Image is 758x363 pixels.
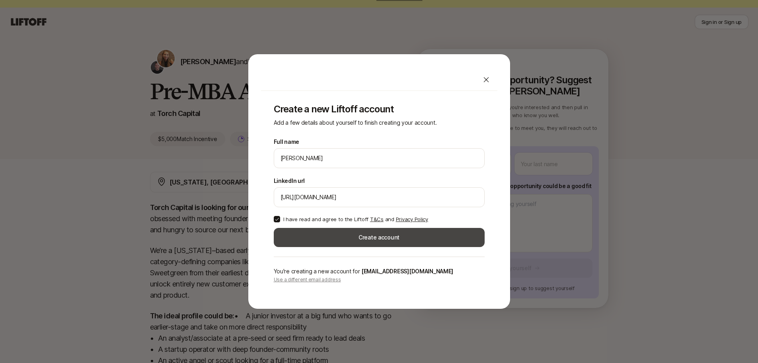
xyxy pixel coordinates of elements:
[274,267,485,276] p: You're creating a new account for
[370,216,384,222] a: T&Cs
[396,216,428,222] a: Privacy Policy
[274,216,280,222] button: I have read and agree to the Liftoff T&Cs and Privacy Policy
[274,228,485,247] button: Create account
[274,118,485,128] p: Add a few details about yourself to finish creating your account.
[274,276,485,283] p: Use a different email address
[274,176,305,186] label: LinkedIn url
[361,268,453,275] span: [EMAIL_ADDRESS][DOMAIN_NAME]
[283,215,428,223] p: I have read and agree to the Liftoff and
[281,153,478,163] input: e.g. Melanie Perkins
[274,170,384,171] p: We'll use Alon as your preferred name.
[274,137,299,147] label: Full name
[281,192,478,202] input: e.g. https://www.linkedin.com/in/melanie-perkins
[274,104,485,115] p: Create a new Liftoff account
